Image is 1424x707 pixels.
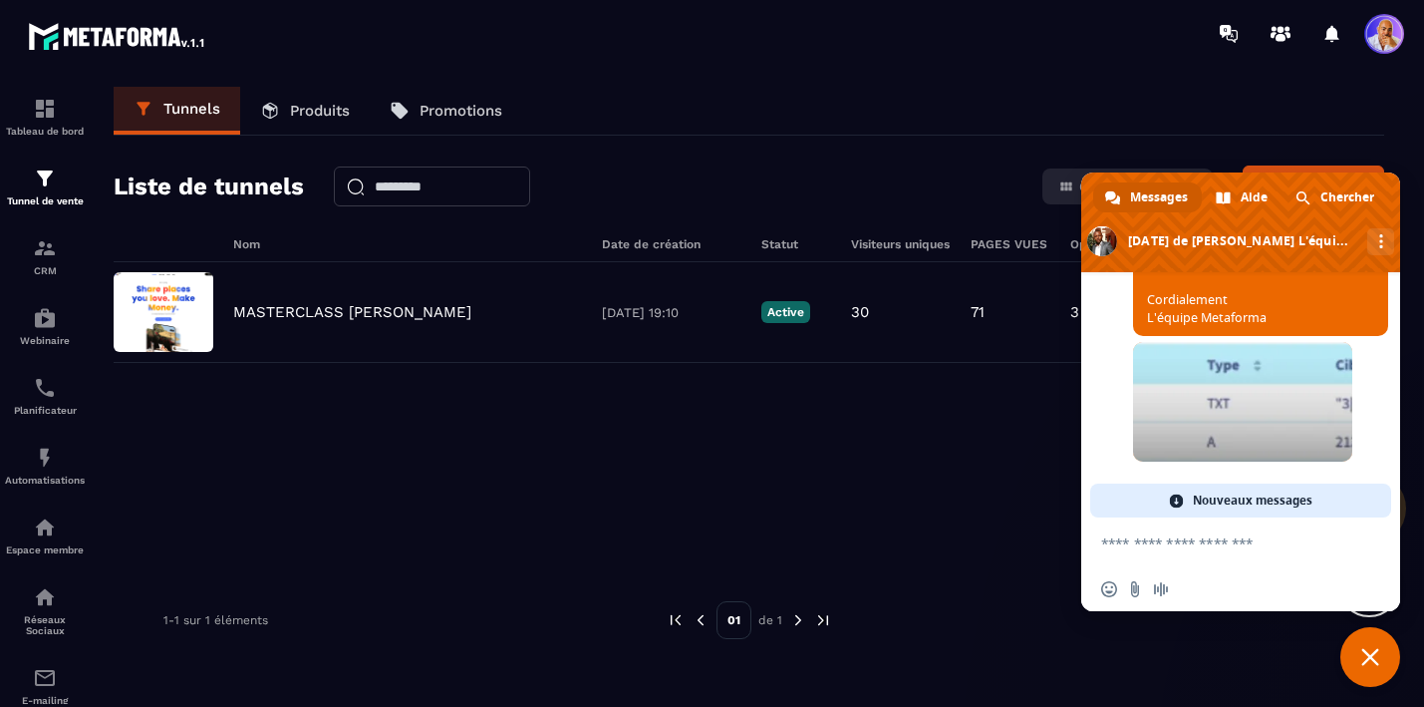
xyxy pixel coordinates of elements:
a: Fermer le chat [1340,627,1400,687]
p: de 1 [758,612,782,628]
a: Chercher [1283,182,1388,212]
a: Produits [240,87,370,135]
p: Tunnel de vente [5,195,85,206]
img: email [33,666,57,690]
p: MASTERCLASS [PERSON_NAME] [233,303,471,321]
img: automations [33,446,57,470]
p: Active [761,301,810,323]
img: social-network [33,585,57,609]
span: Nouveaux messages [1193,484,1312,518]
img: automations [33,516,57,539]
a: automationsautomationsEspace membre [5,501,85,570]
p: Promotions [420,102,502,120]
span: Envoyer un fichier [1127,581,1143,597]
p: Produits [290,102,350,120]
span: Chercher [1320,182,1374,212]
p: 1-1 sur 1 éléments [163,613,268,627]
img: next [789,611,807,629]
a: Messages [1093,182,1202,212]
img: prev [692,611,710,629]
h2: Liste de tunnels [114,167,304,206]
a: Aide [1204,182,1282,212]
a: formationformationCRM [5,221,85,291]
span: Aide [1241,182,1268,212]
a: automationsautomationsAutomatisations [5,431,85,501]
button: Carte [1046,173,1129,200]
a: automationsautomationsWebinaire [5,291,85,361]
img: automations [33,306,57,330]
p: [DATE] 19:10 [602,305,741,320]
p: Tunnels [163,100,220,118]
p: Automatisations [5,475,85,486]
span: Message audio [1153,581,1169,597]
h6: Date de création [602,237,741,251]
a: Promotions [370,87,522,135]
a: Tunnels [114,87,240,135]
p: 3 [1070,303,1079,321]
img: formation [33,97,57,121]
p: 30 [851,303,869,321]
h6: PAGES VUES [971,237,1050,251]
p: Espace membre [5,544,85,555]
h6: Visiteurs uniques [851,237,951,251]
p: Webinaire [5,335,85,346]
button: Créer tunnel [1243,166,1384,207]
a: social-networksocial-networkRéseaux Sociaux [5,570,85,651]
span: Insérer un emoji [1101,581,1117,597]
img: logo [28,18,207,54]
p: Planificateur [5,405,85,416]
img: formation [33,236,57,260]
textarea: Entrez votre message... [1101,518,1340,567]
p: CRM [5,265,85,276]
h6: Opt-ins [1070,237,1130,251]
p: Réseaux Sociaux [5,614,85,636]
a: formationformationTunnel de vente [5,152,85,221]
p: 71 [971,303,985,321]
a: schedulerschedulerPlanificateur [5,361,85,431]
span: Carte [1079,178,1117,194]
img: image [114,272,213,352]
img: scheduler [33,376,57,400]
img: prev [667,611,685,629]
p: 01 [716,601,751,639]
h6: Nom [233,237,582,251]
p: Tableau de bord [5,126,85,137]
a: formationformationTableau de bord [5,82,85,152]
p: E-mailing [5,695,85,706]
img: next [814,611,832,629]
span: Messages [1130,182,1188,212]
img: formation [33,167,57,190]
h6: Statut [761,237,831,251]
